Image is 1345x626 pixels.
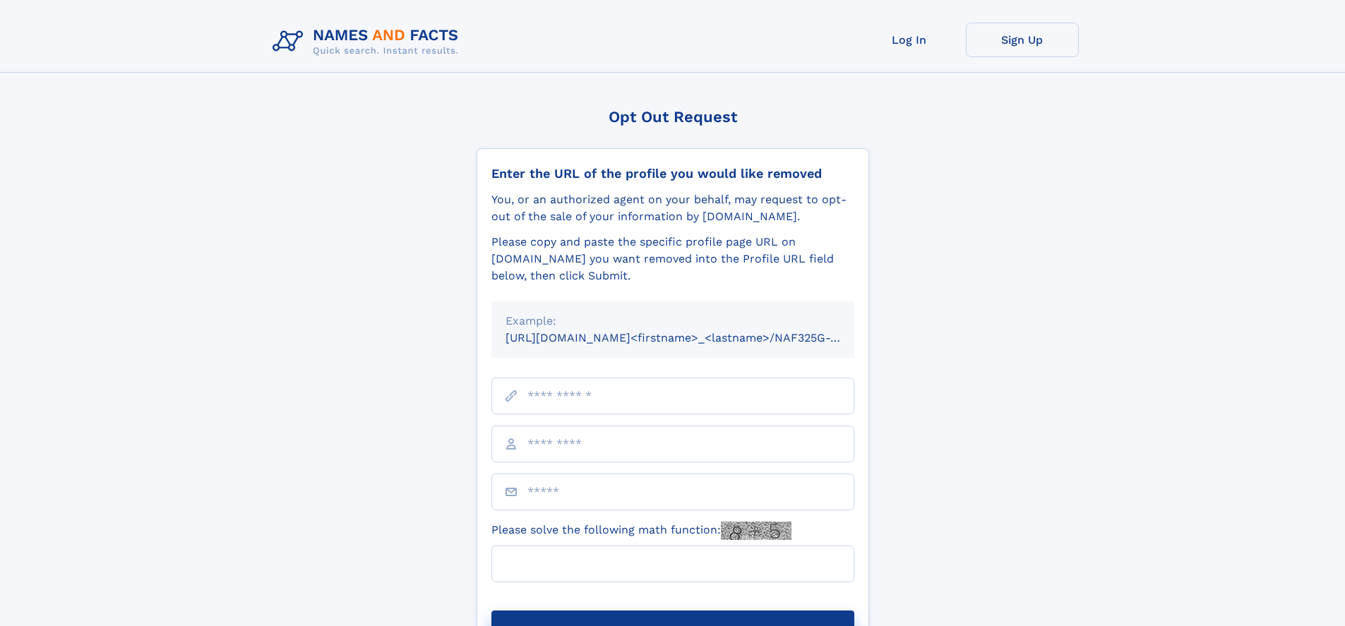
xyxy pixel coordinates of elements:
[491,234,854,284] div: Please copy and paste the specific profile page URL on [DOMAIN_NAME] you want removed into the Pr...
[267,23,470,61] img: Logo Names and Facts
[506,331,881,344] small: [URL][DOMAIN_NAME]<firstname>_<lastname>/NAF325G-xxxxxxxx
[491,166,854,181] div: Enter the URL of the profile you would like removed
[853,23,966,57] a: Log In
[477,108,869,126] div: Opt Out Request
[491,191,854,225] div: You, or an authorized agent on your behalf, may request to opt-out of the sale of your informatio...
[491,522,791,540] label: Please solve the following math function:
[966,23,1079,57] a: Sign Up
[506,313,840,330] div: Example:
